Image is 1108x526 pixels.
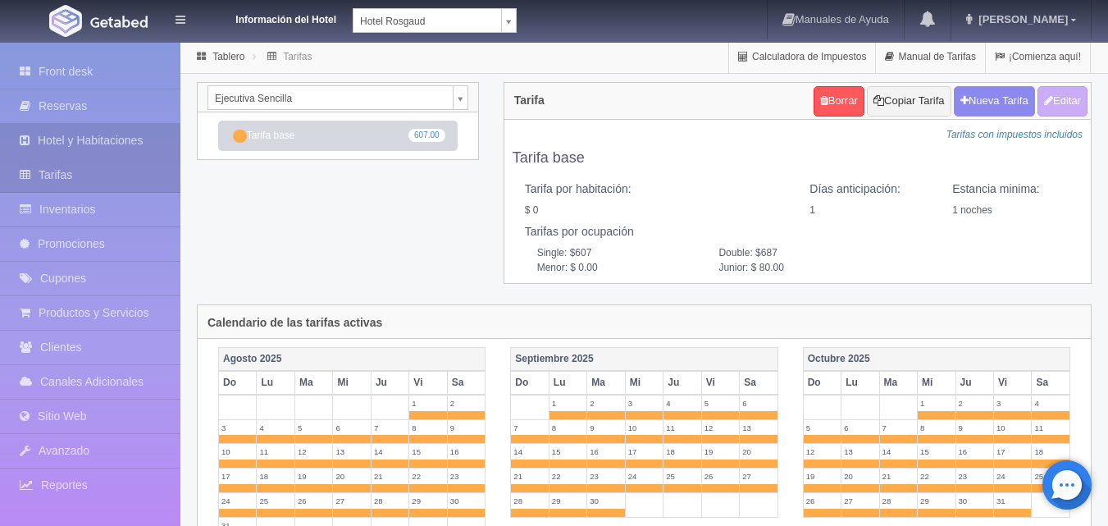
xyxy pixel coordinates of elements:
label: 6 [333,420,370,436]
label: 18 [663,444,700,460]
label: 11 [663,420,700,436]
label: 23 [956,469,993,484]
a: Tarifa base607.00 [218,121,458,151]
th: Lu [257,371,294,395]
label: 1 [918,396,955,411]
label: 8 [549,420,586,436]
label: 13 [841,444,878,460]
h5: Tarifas por ocupación [525,226,1070,238]
th: Ju [371,371,408,395]
label: 22 [409,469,446,484]
img: Getabed [49,5,82,37]
a: Hotel Rosgaud [353,8,517,33]
i: Tarifas con impuestos incluidos [946,129,1083,140]
span: Junior: $ 80.00 [706,261,888,275]
th: Do [803,371,841,395]
label: 27 [333,493,370,509]
label: 12 [702,420,739,436]
label: 23 [587,469,624,484]
label: 18 [257,469,294,484]
dt: Información del Hotel [205,8,336,27]
label: 15 [918,444,955,460]
label: 16 [956,444,993,460]
a: ¡Comienza aquí! [986,41,1090,73]
label: 30 [587,493,624,509]
label: 26 [295,493,332,509]
label: 29 [409,493,446,509]
label: 8 [918,420,955,436]
label: 12 [295,444,332,460]
label: 1 [409,396,446,411]
label: 27 [740,469,777,484]
label: 4 [257,420,294,436]
span: 607.00 [408,129,445,142]
label: 14 [880,444,917,460]
label: 16 [587,444,624,460]
th: Sa [740,371,778,395]
th: Vi [409,371,447,395]
span: $ 0 [525,204,539,216]
label: 18 [1032,444,1069,460]
span: [PERSON_NAME] [974,13,1068,25]
label: 17 [626,444,663,460]
label: 23 [448,469,486,484]
label: 30 [956,493,993,509]
h4: Tarifa base [513,150,1083,167]
label: 17 [994,444,1031,460]
label: 13 [740,420,777,436]
button: Copiar Tarifa [867,86,951,117]
span: Ejecutiva Sencilla [215,86,446,111]
label: 9 [956,420,993,436]
th: Ma [294,371,332,395]
span: Double: $687 [706,246,888,260]
button: Editar [1037,86,1087,117]
th: Octubre 2025 [803,347,1069,371]
label: 14 [372,444,408,460]
label: 10 [219,444,256,460]
a: Calculadora de Impuestos [729,41,875,73]
label: 19 [804,469,841,484]
label: 29 [549,493,586,509]
th: Mi [333,371,371,395]
button: Nueva Tarifa [954,86,1035,117]
label: 11 [1032,420,1069,436]
label: 15 [409,444,446,460]
h4: Calendario de las tarifas activas [207,317,382,329]
label: 12 [804,444,841,460]
label: 10 [994,420,1031,436]
span: 1 noches [952,204,992,216]
span: 1 [809,204,815,216]
label: 17 [219,469,256,484]
label: 14 [511,444,548,460]
th: Ma [879,371,917,395]
label: 22 [549,469,586,484]
label: 19 [295,469,332,484]
th: Do [511,371,549,395]
label: 19 [702,444,739,460]
th: Sa [1032,371,1070,395]
h5: Estancia minima: [952,183,1070,195]
label: 9 [448,420,486,436]
h5: Tarifa por habitación: [525,183,786,195]
label: 20 [333,469,370,484]
label: 2 [956,396,993,411]
a: Tarifas [283,51,312,62]
h5: Días anticipación: [809,183,928,195]
label: 7 [511,420,548,436]
label: 16 [448,444,486,460]
label: 5 [295,420,332,436]
label: 13 [333,444,370,460]
th: Agosto 2025 [219,347,486,371]
label: 25 [1032,469,1069,484]
th: Mi [918,371,955,395]
label: 6 [841,420,878,436]
label: 27 [841,493,878,509]
span: Single: $607 [525,246,707,260]
label: 21 [511,469,548,484]
label: 30 [448,493,486,509]
label: 25 [257,493,294,509]
label: 25 [663,469,700,484]
a: Ejecutiva Sencilla [207,85,468,110]
label: 3 [994,396,1031,411]
label: 11 [257,444,294,460]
